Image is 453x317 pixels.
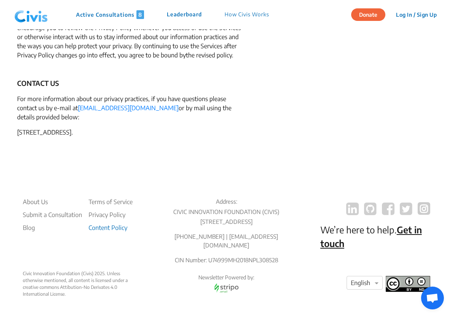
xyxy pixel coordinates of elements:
p: CONTACT US [17,78,243,88]
div: Open chat [421,287,444,309]
p: [STREET_ADDRESS] [171,217,282,226]
p: We’re here to help. [320,223,431,250]
span: 8 [136,10,144,19]
p: We may update this privacy policy from time to time in order to reflect, for example, changes to ... [17,5,243,60]
p: Newsletter Powered by: [171,274,282,281]
li: Submit a Consultation [23,210,82,219]
a: [EMAIL_ADDRESS][DOMAIN_NAME] [78,104,179,112]
p: Leaderboard [167,10,202,19]
p: How Civis Works [225,10,269,19]
p: CIN Number: U74999MH2018NPL308528 [171,256,282,265]
button: Log In / Sign Up [391,9,442,21]
li: Privacy Policy [89,210,133,219]
button: Donate [351,8,385,21]
li: About Us [23,197,82,206]
img: navlogo.png [11,3,51,26]
li: Terms of Service [89,197,133,206]
p: [PHONE_NUMBER] | [EMAIL_ADDRESS][DOMAIN_NAME] [171,232,282,249]
a: Donate [351,10,391,18]
img: stripo email logo [211,281,242,295]
img: footer logo [386,276,430,292]
p: For more information about our privacy practices, if you have questions please contact us by e-ma... [17,94,243,122]
p: Address: [171,197,282,206]
p: Active Consultations [76,10,144,19]
p: [STREET_ADDRESS]. [17,128,243,137]
li: Content Policy [89,223,133,232]
a: Blog [23,223,82,232]
p: CIVIC INNOVATION FOUNDATION (CIVIS) [171,208,282,216]
div: Civic Innovation Foundation (Civis) 2025. Unless otherwise mentioned, all content is licensed und... [23,270,133,298]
